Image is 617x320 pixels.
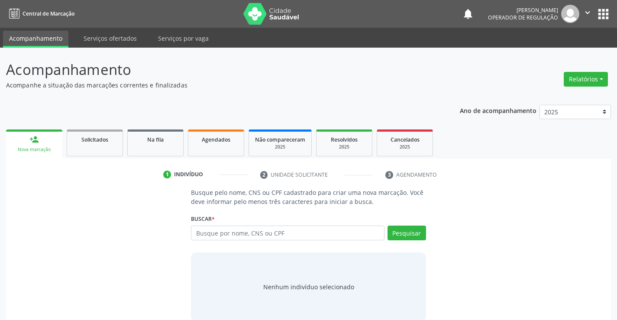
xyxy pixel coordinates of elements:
[191,188,426,206] p: Busque pelo nome, CNS ou CPF cadastrado para criar uma nova marcação. Você deve informar pelo men...
[323,144,366,150] div: 2025
[12,146,56,153] div: Nova marcação
[488,6,558,14] div: [PERSON_NAME]
[3,31,68,48] a: Acompanhamento
[163,171,171,178] div: 1
[263,282,354,291] div: Nenhum indivíduo selecionado
[388,226,426,240] button: Pesquisar
[29,135,39,144] div: person_add
[462,8,474,20] button: notifications
[174,171,203,178] div: Indivíduo
[6,81,430,90] p: Acompanhe a situação das marcações correntes e finalizadas
[579,5,596,23] button: 
[583,8,592,17] i: 
[255,136,305,143] span: Não compareceram
[564,72,608,87] button: Relatórios
[391,136,420,143] span: Cancelados
[78,31,143,46] a: Serviços ofertados
[81,136,108,143] span: Solicitados
[331,136,358,143] span: Resolvidos
[6,6,74,21] a: Central de Marcação
[191,226,384,240] input: Busque por nome, CNS ou CPF
[561,5,579,23] img: img
[147,136,164,143] span: Na fila
[255,144,305,150] div: 2025
[460,105,536,116] p: Ano de acompanhamento
[596,6,611,22] button: apps
[23,10,74,17] span: Central de Marcação
[383,144,426,150] div: 2025
[488,14,558,21] span: Operador de regulação
[202,136,230,143] span: Agendados
[6,59,430,81] p: Acompanhamento
[191,212,215,226] label: Buscar
[152,31,215,46] a: Serviços por vaga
